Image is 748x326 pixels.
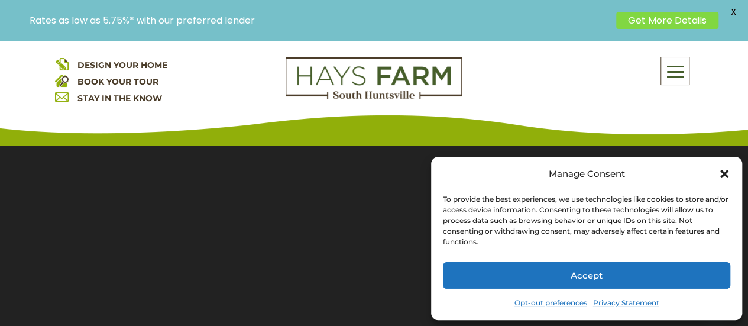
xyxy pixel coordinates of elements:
[718,168,730,180] div: Close dialog
[30,15,610,26] p: Rates as low as 5.75%* with our preferred lender
[286,57,462,99] img: Logo
[593,295,659,311] a: Privacy Statement
[443,262,730,289] button: Accept
[77,93,162,104] a: STAY IN THE KNOW
[286,91,462,102] a: hays farm homes huntsville development
[55,73,69,87] img: book your home tour
[514,295,587,311] a: Opt-out preferences
[616,12,718,29] a: Get More Details
[443,194,729,247] div: To provide the best experiences, we use technologies like cookies to store and/or access device i...
[77,60,167,70] a: DESIGN YOUR HOME
[724,3,742,21] span: X
[549,166,625,182] div: Manage Consent
[77,76,158,87] a: BOOK YOUR TOUR
[55,57,69,70] img: design your home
